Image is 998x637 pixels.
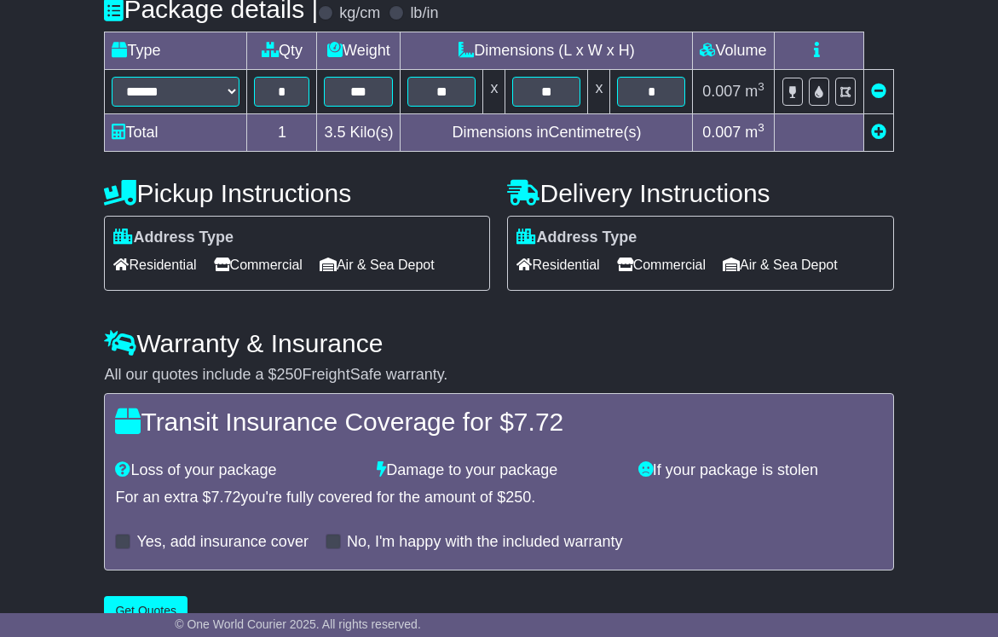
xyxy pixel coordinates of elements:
[514,408,563,436] span: 7.72
[693,32,774,70] td: Volume
[247,32,317,70] td: Qty
[113,229,234,247] label: Address Type
[115,489,882,507] div: For an extra $ you're fully covered for the amount of $ .
[105,32,247,70] td: Type
[745,124,764,141] span: m
[702,124,741,141] span: 0.007
[104,329,893,357] h4: Warranty & Insurance
[617,252,706,278] span: Commercial
[758,121,764,134] sup: 3
[871,124,886,141] a: Add new item
[317,114,401,152] td: Kilo(s)
[401,32,693,70] td: Dimensions (L x W x H)
[277,366,303,383] span: 250
[702,83,741,100] span: 0.007
[104,366,893,385] div: All our quotes include a $ FreightSafe warranty.
[516,252,599,278] span: Residential
[347,533,623,552] label: No, I'm happy with the included warranty
[630,461,891,480] div: If your package is stolen
[410,4,438,23] label: lb/in
[107,461,368,480] div: Loss of your package
[211,489,240,506] span: 7.72
[175,617,421,631] span: © One World Courier 2025. All rights reserved.
[339,4,380,23] label: kg/cm
[758,80,764,93] sup: 3
[113,252,196,278] span: Residential
[320,252,435,278] span: Air & Sea Depot
[104,596,187,626] button: Get Quotes
[115,408,882,436] h4: Transit Insurance Coverage for $
[317,32,401,70] td: Weight
[588,70,610,114] td: x
[247,114,317,152] td: 1
[723,252,838,278] span: Air & Sea Depot
[324,124,345,141] span: 3.5
[516,229,637,247] label: Address Type
[505,489,531,506] span: 250
[745,83,764,100] span: m
[871,83,886,100] a: Remove this item
[368,461,630,480] div: Damage to your package
[105,114,247,152] td: Total
[483,70,505,114] td: x
[507,179,893,207] h4: Delivery Instructions
[214,252,303,278] span: Commercial
[104,179,490,207] h4: Pickup Instructions
[136,533,308,552] label: Yes, add insurance cover
[401,114,693,152] td: Dimensions in Centimetre(s)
